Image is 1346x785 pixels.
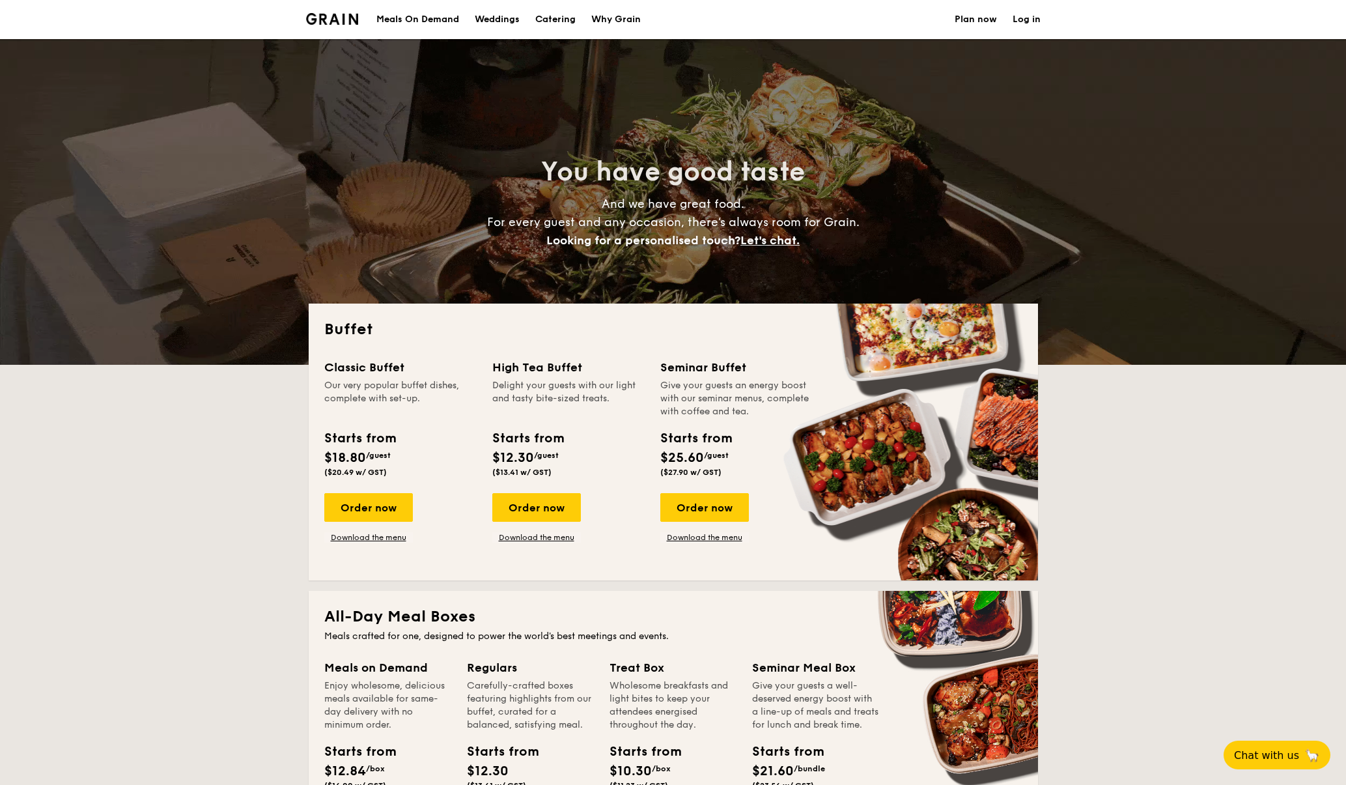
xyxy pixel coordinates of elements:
[366,764,385,773] span: /box
[660,493,749,522] div: Order now
[704,451,729,460] span: /guest
[324,679,451,732] div: Enjoy wholesome, delicious meals available for same-day delivery with no minimum order.
[752,659,879,677] div: Seminar Meal Box
[324,659,451,677] div: Meals on Demand
[366,451,391,460] span: /guest
[467,764,509,779] span: $12.30
[324,450,366,466] span: $18.80
[306,13,359,25] img: Grain
[492,379,645,418] div: Delight your guests with our light and tasty bite-sized treats.
[1304,748,1320,763] span: 🦙
[541,156,805,188] span: You have good taste
[324,630,1022,643] div: Meals crafted for one, designed to power the world's best meetings and events.
[1234,749,1299,762] span: Chat with us
[324,468,387,477] span: ($20.49 w/ GST)
[324,764,366,779] span: $12.84
[324,429,395,448] div: Starts from
[492,450,534,466] span: $12.30
[610,679,736,732] div: Wholesome breakfasts and light bites to keep your attendees energised throughout the day.
[794,764,825,773] span: /bundle
[492,468,552,477] span: ($13.41 w/ GST)
[492,429,563,448] div: Starts from
[740,233,800,248] span: Let's chat.
[306,13,359,25] a: Logotype
[610,742,668,762] div: Starts from
[660,379,813,418] div: Give your guests an energy boost with our seminar menus, complete with coffee and tea.
[492,532,581,543] a: Download the menu
[487,197,860,248] span: And we have great food. For every guest and any occasion, there’s always room for Grain.
[324,358,477,377] div: Classic Buffet
[324,742,383,762] div: Starts from
[492,493,581,522] div: Order now
[324,319,1022,340] h2: Buffet
[1224,741,1330,769] button: Chat with us🦙
[324,379,477,418] div: Our very popular buffet dishes, complete with set-up.
[652,764,671,773] span: /box
[467,659,594,677] div: Regulars
[660,429,731,448] div: Starts from
[660,450,704,466] span: $25.60
[492,358,645,377] div: High Tea Buffet
[546,233,740,248] span: Looking for a personalised touch?
[324,607,1022,627] h2: All-Day Meal Boxes
[610,659,736,677] div: Treat Box
[534,451,559,460] span: /guest
[752,679,879,732] div: Give your guests a well-deserved energy boost with a line-up of meals and treats for lunch and br...
[752,764,794,779] span: $21.60
[752,742,811,762] div: Starts from
[660,358,813,377] div: Seminar Buffet
[610,764,652,779] span: $10.30
[660,532,749,543] a: Download the menu
[324,532,413,543] a: Download the menu
[324,493,413,522] div: Order now
[660,468,722,477] span: ($27.90 w/ GST)
[467,742,526,762] div: Starts from
[467,679,594,732] div: Carefully-crafted boxes featuring highlights from our buffet, curated for a balanced, satisfying ...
